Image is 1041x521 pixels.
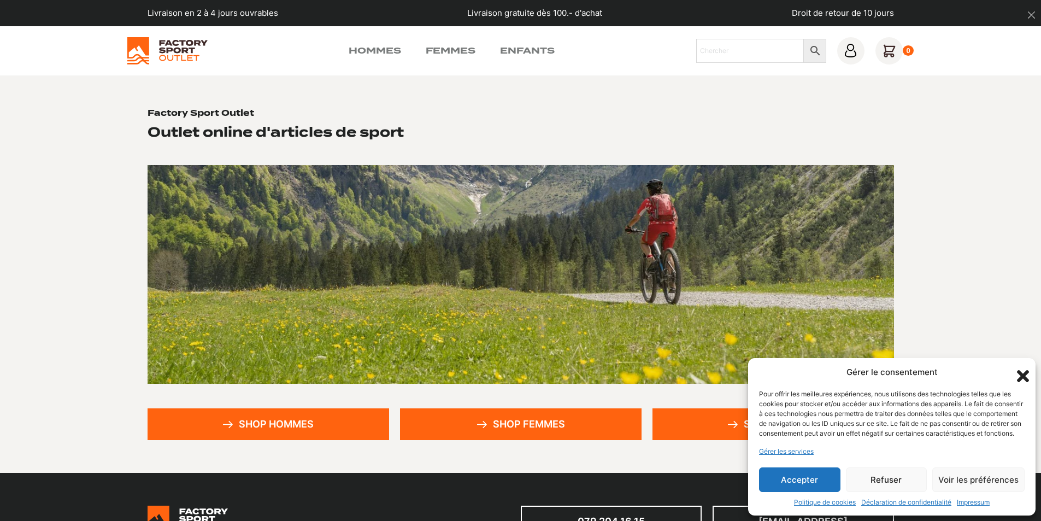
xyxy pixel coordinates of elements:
[794,497,856,507] a: Politique de cookies
[349,44,401,57] a: Hommes
[759,467,840,492] button: Accepter
[127,37,208,65] img: Factory Sport Outlet
[903,45,914,56] div: 0
[426,44,475,57] a: Femmes
[148,408,389,440] a: Shop hommes
[932,467,1025,492] button: Voir les préférences
[148,7,278,20] p: Livraison en 2 à 4 jours ouvrables
[846,467,927,492] button: Refuser
[467,7,602,20] p: Livraison gratuite dès 100.- d'achat
[400,408,642,440] a: Shop femmes
[1014,367,1025,378] div: Fermer la boîte de dialogue
[759,389,1024,438] div: Pour offrir les meilleures expériences, nous utilisons des technologies telles que les cookies po...
[759,447,814,456] a: Gérer les services
[1022,5,1041,25] button: dismiss
[696,39,804,63] input: Chercher
[957,497,990,507] a: Impressum
[652,408,894,440] a: Shop enfants
[148,124,404,141] h2: Outlet online d'articles de sport
[148,108,254,119] h1: Factory Sport Outlet
[792,7,894,20] p: Droit de retour de 10 jours
[861,497,951,507] a: Déclaration de confidentialité
[500,44,555,57] a: Enfants
[846,366,938,379] div: Gérer le consentement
